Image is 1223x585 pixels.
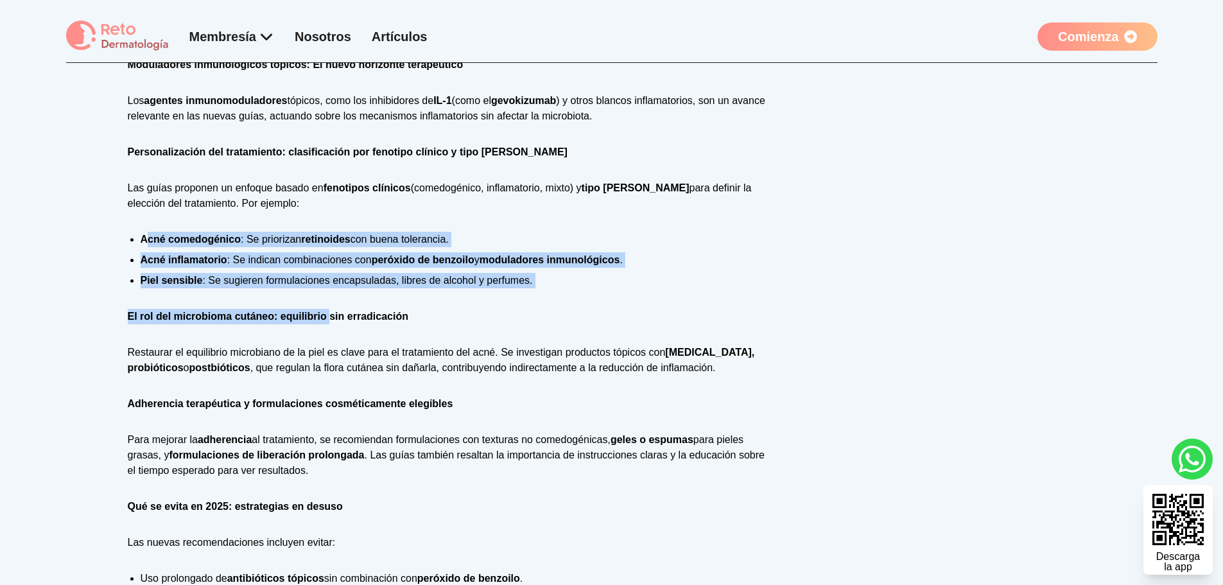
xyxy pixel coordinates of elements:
[128,93,773,124] p: Los tópicos, como los inhibidores de (como el ) y otros blancos inflamatorios, son un avance rele...
[141,252,773,268] li: : Se indican combinaciones con y .
[128,398,453,409] strong: Adherencia terapéutica y formulaciones cosméticamente elegibles
[1037,22,1157,51] a: Comienza
[141,254,227,265] strong: Acné inflamatorio
[491,95,556,106] strong: gevokizumab
[611,434,693,445] strong: geles o espumas
[1172,439,1213,480] a: whatsapp button
[141,232,773,247] li: : Se priorizan con buena tolerancia.
[480,254,620,265] strong: moduladores inmunológicos
[128,146,568,157] strong: Personalización del tratamiento: clasificación por fenotipo clínico y tipo [PERSON_NAME]
[324,182,411,193] strong: fenotipos clínicos
[372,254,474,265] strong: peróxido de benzoilo
[198,434,252,445] strong: adherencia
[417,573,520,584] strong: peróxido de benzoilo
[1156,552,1200,572] div: Descarga la app
[301,234,350,245] strong: retinoides
[141,234,241,245] strong: Acné comedogénico
[169,450,364,460] strong: formulaciones de liberación prolongada
[66,21,169,52] img: logo Reto dermatología
[128,501,343,512] strong: Qué se evita en 2025: estrategias en desuso
[128,59,464,70] strong: Moduladores inmunológicos tópicos: El nuevo horizonte terapéutico
[144,95,287,106] strong: agentes inmunomoduladores
[582,182,690,193] strong: tipo [PERSON_NAME]
[128,180,773,211] p: Las guías proponen un enfoque basado en (comedogénico, inflamatorio, mixto) y para definir la ele...
[433,95,451,106] strong: IL-1
[189,362,250,373] strong: postbióticos
[141,273,773,288] li: : Se sugieren formulaciones encapsuladas, libres de alcohol y perfumes.
[189,28,275,46] div: Membresía
[141,275,203,286] strong: Piel sensible
[295,30,351,44] a: Nosotros
[128,535,773,550] p: Las nuevas recomendaciones incluyen evitar:
[128,347,755,373] strong: [MEDICAL_DATA], probióticos
[128,345,773,376] p: Restaurar el equilibrio microbiano de la piel es clave para el tratamiento del acné. Se investiga...
[227,573,324,584] strong: antibióticos tópicos
[372,30,428,44] a: Artículos
[128,432,773,478] p: Para mejorar la al tratamiento, se recomiendan formulaciones con texturas no comedogénicas, para ...
[128,311,408,322] strong: El rol del microbioma cutáneo: equilibrio sin erradicación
